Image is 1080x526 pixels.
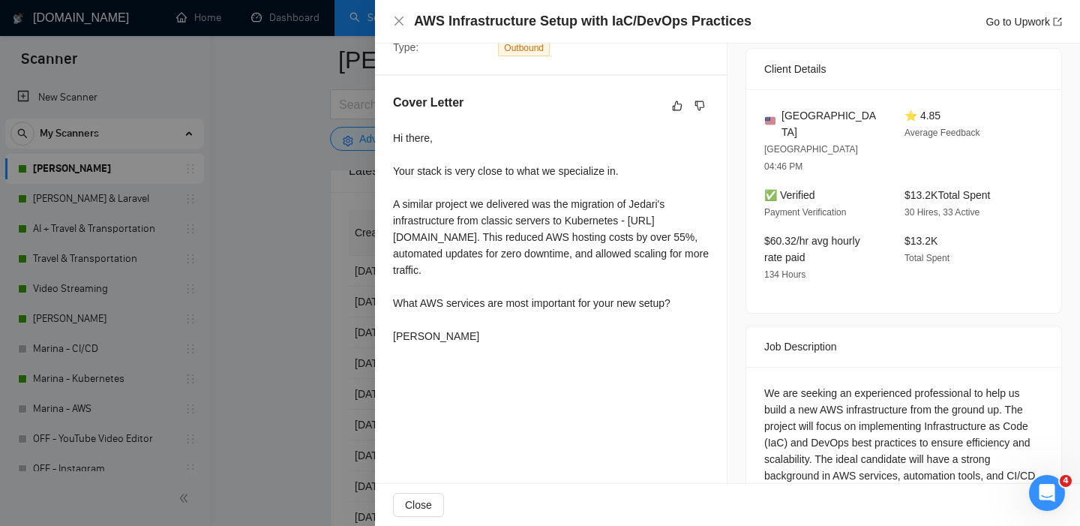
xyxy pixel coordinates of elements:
span: Type: [393,41,418,53]
span: Outbound [498,40,550,56]
button: Close [393,15,405,28]
span: like [672,100,682,112]
span: Close [405,497,432,513]
span: [GEOGRAPHIC_DATA] [781,107,880,140]
span: $13.2K [904,235,937,247]
span: 30 Hires, 33 Active [904,207,979,218]
span: ⭐ 4.85 [904,110,940,122]
span: ✅ Verified [764,189,815,201]
button: like [668,97,686,115]
span: $13.2K Total Spent [904,189,990,201]
span: Total Spent [904,253,949,263]
span: 4 [1060,475,1072,487]
h4: AWS Infrastructure Setup with IaC/DevOps Practices [414,12,751,31]
div: Hi there, Your stack is very close to what we specialize in. A similar project we delivered was t... [393,130,709,344]
h5: Cover Letter [393,94,463,112]
span: 134 Hours [764,269,805,280]
button: dislike [691,97,709,115]
span: close [393,15,405,27]
span: Payment Verification [764,207,846,218]
iframe: Intercom live chat [1029,475,1065,511]
span: Average Feedback [904,128,980,138]
span: dislike [694,100,705,112]
div: Job Description [764,326,1043,367]
a: Go to Upworkexport [985,16,1062,28]
span: [GEOGRAPHIC_DATA] 04:46 PM [764,144,858,172]
button: Close [393,493,444,517]
img: 🇺🇸 [765,116,775,126]
span: $60.32/hr avg hourly rate paid [764,235,860,263]
span: export [1053,17,1062,26]
div: Client Details [764,49,1043,89]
